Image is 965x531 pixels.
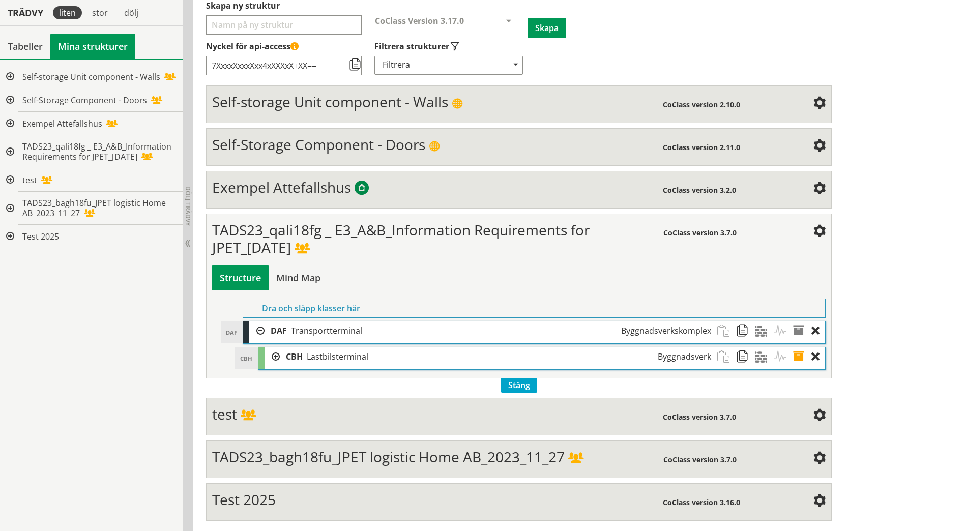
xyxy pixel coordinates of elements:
[212,490,276,509] span: Test 2025
[429,141,440,152] span: Publik struktur
[663,228,737,238] span: CoClass version 3.7.0
[22,118,102,129] span: Exempel Attefallshus
[243,299,825,318] div: Dra och släpp klasser här
[22,174,37,186] span: test
[53,6,82,19] div: liten
[774,321,793,340] span: Aktiviteter
[811,321,825,340] div: Ta bort objekt
[663,412,736,422] span: CoClass version 3.7.0
[212,447,565,466] span: TADS23_bagh18fu_JPET logistic Home AB_2023_11_27
[295,244,310,255] span: Delad struktur
[663,455,737,464] span: CoClass version 3.7.0
[813,226,826,238] span: Inställningar
[291,325,362,336] span: Transportterminal
[621,325,711,336] span: Byggnadsverkskomplex
[355,182,369,196] span: Byggtjänsts exempelstrukturer
[184,186,192,226] span: Dölj trädvy
[528,18,566,38] button: Skapa
[22,71,160,82] span: Self-storage Unit component - Walls
[206,41,831,52] label: Nyckel till åtkomststruktur via API (kräver API-licensabonnemang)
[241,410,256,422] span: Delad struktur
[2,7,49,18] div: Trädvy
[212,404,237,424] span: test
[271,325,287,336] span: DAF
[755,347,774,366] span: Material
[813,453,826,465] span: Inställningar
[307,351,368,362] span: Lastbilsterminal
[774,347,793,366] span: Aktiviteter
[811,347,825,366] div: Ta bort objekt
[755,321,774,340] span: Material
[290,43,299,51] span: Denna API-nyckel ger åtkomst till alla strukturer som du har skapat eller delat med dig av. Håll ...
[22,95,147,106] span: Self-Storage Component - Doors
[717,321,736,340] span: Klistra in strukturobjekt
[813,98,826,110] span: Inställningar
[663,142,740,152] span: CoClass version 2.11.0
[793,347,811,366] span: Egenskaper
[212,135,425,154] span: Self-Storage Component - Doors
[813,140,826,153] span: Inställningar
[206,15,362,35] input: Välj ett namn för att skapa en ny struktur Välj vilka typer av strukturer som ska visas i din str...
[50,34,135,59] a: Mina strukturer
[86,6,114,19] div: stor
[280,347,717,366] div: DAF.CBH
[22,231,59,242] span: Test 2025
[374,41,522,52] label: Välj vilka typer av strukturer som ska visas i din strukturlista
[736,321,755,340] span: Kopiera strukturobjekt
[212,178,351,197] span: Exempel Attefallshus
[452,98,463,109] span: Publik struktur
[349,59,361,71] span: Kopiera
[212,220,590,257] span: TADS23_qali18fg _ E3_A&B_Information Requirements for JPET_[DATE]
[813,183,826,195] span: Inställningar
[235,347,257,369] div: CBH
[501,378,537,393] span: Stäng
[286,351,303,362] span: CBH
[663,185,736,195] span: CoClass version 3.2.0
[212,265,269,290] div: Bygg och visa struktur i tabellvy
[717,347,736,366] span: Klistra in strukturobjekt
[663,100,740,109] span: CoClass version 2.10.0
[269,265,328,290] div: Bygg och visa struktur i en mind map-vy
[212,92,448,111] span: Self-storage Unit component - Walls
[793,321,811,340] span: Egenskaper
[658,351,711,362] span: Byggnadsverk
[22,197,166,219] span: TADS23_bagh18fu_JPET logistic Home AB_2023_11_27
[374,56,523,75] div: Filtrera
[663,497,740,507] span: CoClass version 3.16.0
[813,495,826,508] span: Inställningar
[736,347,755,366] span: Kopiera strukturobjekt
[568,453,583,464] span: Delad struktur
[206,56,362,75] input: Nyckel till åtkomststruktur via API (kräver API-licensabonnemang)
[118,6,144,19] div: dölj
[22,141,171,162] span: TADS23_qali18fg _ E3_A&B_Information Requirements for JPET_[DATE]
[265,321,717,340] div: DAF
[813,410,826,422] span: Inställningar
[221,321,242,343] div: DAF
[375,15,464,26] span: CoClass Version 3.17.0
[367,15,528,41] div: Välj CoClass-version för att skapa en ny struktur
